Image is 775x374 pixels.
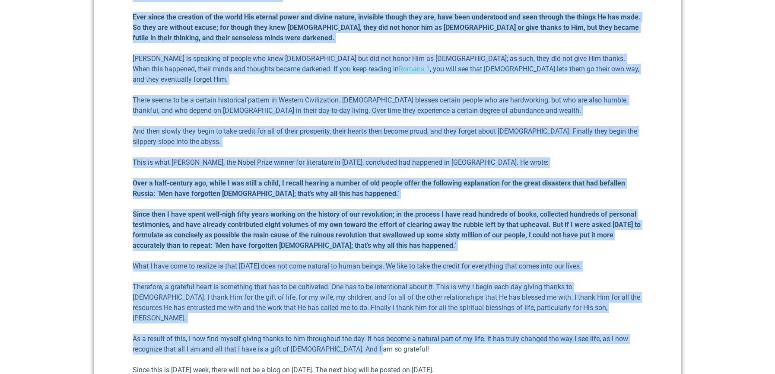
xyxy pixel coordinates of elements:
p: And then slowly they begin to take credit for all of their prosperity, their hearts then become p... [133,126,642,147]
a: Romans 1 [399,65,430,73]
p: [PERSON_NAME] is speaking of people who knew [DEMOGRAPHIC_DATA] but did not honor Him as [DEMOGRA... [133,54,642,85]
strong: Over a half-century ago, while I was still a child, I recall hearing a number of old people offer... [133,179,625,198]
strong: Ever since the creation of the world His eternal power and divine nature, invisible though they a... [133,13,641,42]
p: This is what [PERSON_NAME], the Nobel Prize winner for literature in [DATE], concluded had happen... [133,157,642,168]
p: As a result of this, I now find myself giving thanks to him throughout the day. It has become a n... [133,334,642,355]
p: What I have come to realize is that [DATE] does not come natural to human beings. We like to take... [133,261,642,272]
strong: Since then I have spent well-nigh fifty years working on the history of our revolution; in the pr... [133,210,641,249]
p: Therefore, a grateful heart is something that has to be cultivated. One has to be intentional abo... [133,282,642,323]
p: There seems to be a certain historical pattern in Western Civilization. [DEMOGRAPHIC_DATA] blesse... [133,95,642,116]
